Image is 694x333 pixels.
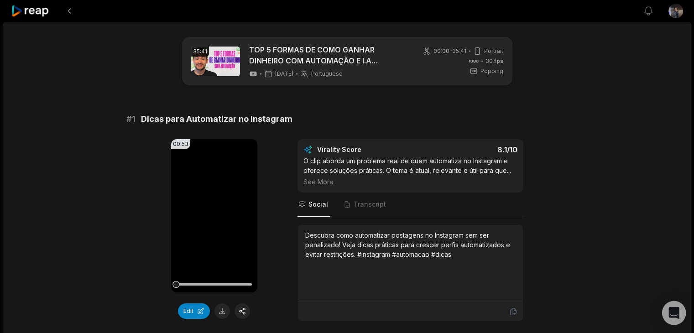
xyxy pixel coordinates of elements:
div: Virality Score [317,145,415,154]
span: Portuguese [311,70,343,78]
nav: Tabs [297,193,523,217]
span: Dicas para Automatizar no Instagram [141,113,292,125]
span: Transcript [354,200,386,209]
div: Open Intercom Messenger [662,301,686,325]
video: Your browser does not support mp4 format. [171,139,257,292]
span: Popping [480,67,503,75]
span: [DATE] [275,70,293,78]
span: 00:00 - 35:41 [433,47,466,55]
span: fps [494,57,503,64]
div: Descubra como automatizar postagens no Instagram sem ser penalizado! Veja dicas práticas para cre... [305,230,516,259]
button: Edit [178,303,210,319]
span: 30 [485,57,503,65]
a: TOP 5 FORMAS DE COMO GANHAR DINHEIRO COM AUTOMAÇÃO E I.A (Detalhado) [249,44,407,66]
span: Social [308,200,328,209]
div: 8.1 /10 [419,145,517,154]
div: See More [303,177,517,187]
span: # 1 [126,113,136,125]
span: Portrait [484,47,503,55]
div: O clip aborda um problema real de quem automatiza no Instagram e oferece soluções práticas. O tem... [303,156,517,187]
